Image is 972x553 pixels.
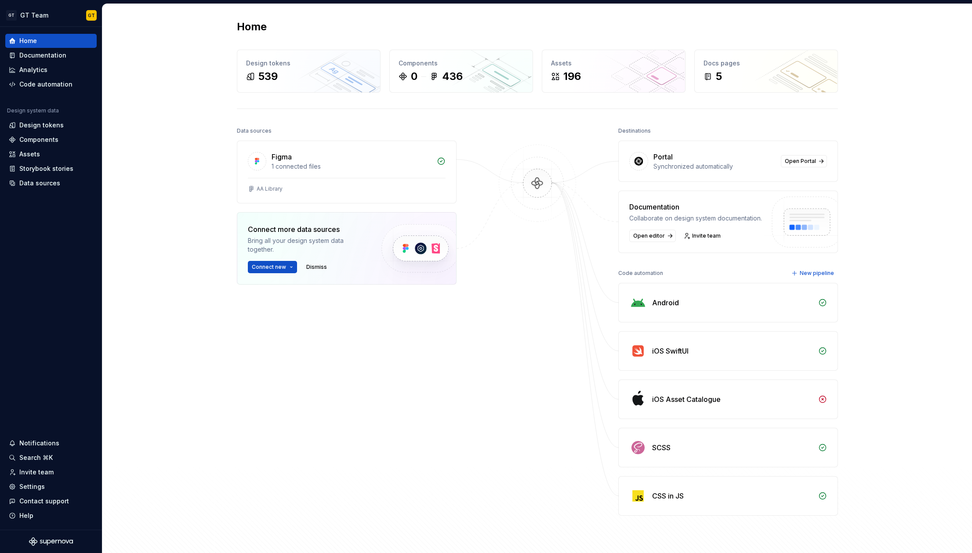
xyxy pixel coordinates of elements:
[5,509,97,523] button: Help
[258,69,278,83] div: 539
[19,468,54,477] div: Invite team
[5,147,97,161] a: Assets
[88,12,95,19] div: GT
[248,261,297,273] button: Connect new
[237,141,457,203] a: Figma1 connected filesAA Library
[789,267,838,279] button: New pipeline
[19,121,64,130] div: Design tokens
[272,152,292,162] div: Figma
[237,125,272,137] div: Data sources
[7,107,59,114] div: Design system data
[19,179,60,188] div: Data sources
[542,50,685,93] a: Assets196
[248,224,366,235] div: Connect more data sources
[652,346,689,356] div: iOS SwiftUI
[19,51,66,60] div: Documentation
[5,133,97,147] a: Components
[629,214,762,223] div: Collaborate on design system documentation.
[20,11,48,20] div: GT Team
[19,164,73,173] div: Storybook stories
[306,264,327,271] span: Dismiss
[237,20,267,34] h2: Home
[785,158,816,165] span: Open Portal
[411,69,417,83] div: 0
[302,261,331,273] button: Dismiss
[246,59,371,68] div: Design tokens
[248,236,366,254] div: Bring all your design system data together.
[19,150,40,159] div: Assets
[19,135,58,144] div: Components
[19,453,53,462] div: Search ⌘K
[692,232,721,239] span: Invite team
[629,202,762,212] div: Documentation
[5,77,97,91] a: Code automation
[629,230,676,242] a: Open editor
[652,442,671,453] div: SCSS
[5,480,97,494] a: Settings
[704,59,829,68] div: Docs pages
[694,50,838,93] a: Docs pages5
[5,34,97,48] a: Home
[653,162,776,171] div: Synchronized automatically
[252,264,286,271] span: Connect new
[19,36,37,45] div: Home
[781,155,827,167] a: Open Portal
[563,69,581,83] div: 196
[257,185,283,192] div: AA Library
[653,152,673,162] div: Portal
[19,65,47,74] div: Analytics
[652,394,721,405] div: iOS Asset Catalogue
[19,439,59,448] div: Notifications
[19,511,33,520] div: Help
[551,59,676,68] div: Assets
[5,451,97,465] button: Search ⌘K
[5,176,97,190] a: Data sources
[237,50,381,93] a: Design tokens539
[618,267,663,279] div: Code automation
[800,270,834,277] span: New pipeline
[29,537,73,546] svg: Supernova Logo
[5,48,97,62] a: Documentation
[19,497,69,506] div: Contact support
[19,482,45,491] div: Settings
[5,118,97,132] a: Design tokens
[5,63,97,77] a: Analytics
[389,50,533,93] a: Components0436
[716,69,722,83] div: 5
[5,494,97,508] button: Contact support
[19,80,73,89] div: Code automation
[5,162,97,176] a: Storybook stories
[652,491,684,501] div: CSS in JS
[442,69,463,83] div: 436
[2,6,100,25] button: GTGT TeamGT
[652,297,679,308] div: Android
[681,230,725,242] a: Invite team
[272,162,432,171] div: 1 connected files
[6,10,17,21] div: GT
[618,125,651,137] div: Destinations
[5,436,97,450] button: Notifications
[5,465,97,479] a: Invite team
[399,59,524,68] div: Components
[633,232,665,239] span: Open editor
